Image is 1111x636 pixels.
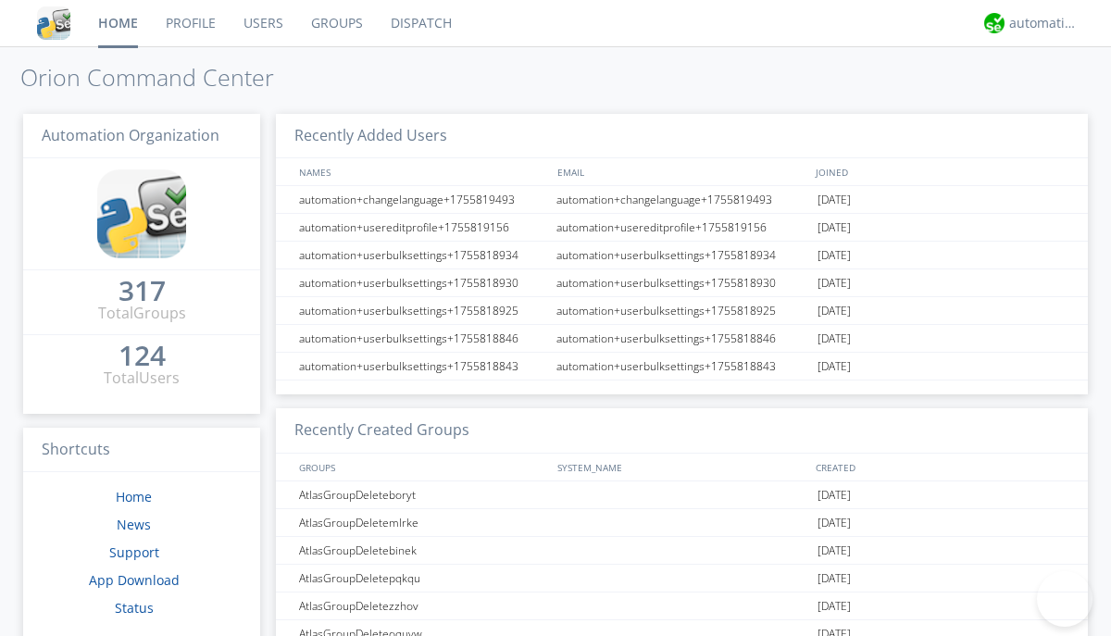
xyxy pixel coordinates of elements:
[294,481,551,508] div: AtlasGroupDeleteboryt
[276,186,1088,214] a: automation+changelanguage+1755819493automation+changelanguage+1755819493[DATE]
[89,571,180,589] a: App Download
[818,353,851,380] span: [DATE]
[294,537,551,564] div: AtlasGroupDeletebinek
[552,297,813,324] div: automation+userbulksettings+1755818925
[818,297,851,325] span: [DATE]
[294,214,551,241] div: automation+usereditprofile+1755819156
[811,454,1070,480] div: CREATED
[552,214,813,241] div: automation+usereditprofile+1755819156
[119,281,166,303] a: 317
[109,543,159,561] a: Support
[37,6,70,40] img: cddb5a64eb264b2086981ab96f4c1ba7
[818,325,851,353] span: [DATE]
[294,454,548,480] div: GROUPS
[276,242,1088,269] a: automation+userbulksettings+1755818934automation+userbulksettings+1755818934[DATE]
[984,13,1005,33] img: d2d01cd9b4174d08988066c6d424eccd
[553,454,811,480] div: SYSTEM_NAME
[117,516,151,533] a: News
[552,242,813,268] div: automation+userbulksettings+1755818934
[119,346,166,368] a: 124
[294,269,551,296] div: automation+userbulksettings+1755818930
[818,592,851,620] span: [DATE]
[552,325,813,352] div: automation+userbulksettings+1755818846
[294,353,551,380] div: automation+userbulksettings+1755818843
[276,214,1088,242] a: automation+usereditprofile+1755819156automation+usereditprofile+1755819156[DATE]
[818,269,851,297] span: [DATE]
[119,281,166,300] div: 317
[818,537,851,565] span: [DATE]
[818,481,851,509] span: [DATE]
[553,158,811,185] div: EMAIL
[1009,14,1079,32] div: automation+atlas
[811,158,1070,185] div: JOINED
[552,269,813,296] div: automation+userbulksettings+1755818930
[115,599,154,617] a: Status
[276,353,1088,380] a: automation+userbulksettings+1755818843automation+userbulksettings+1755818843[DATE]
[276,269,1088,297] a: automation+userbulksettings+1755818930automation+userbulksettings+1755818930[DATE]
[276,565,1088,592] a: AtlasGroupDeletepqkqu[DATE]
[294,325,551,352] div: automation+userbulksettings+1755818846
[276,325,1088,353] a: automation+userbulksettings+1755818846automation+userbulksettings+1755818846[DATE]
[552,186,813,213] div: automation+changelanguage+1755819493
[818,186,851,214] span: [DATE]
[552,353,813,380] div: automation+userbulksettings+1755818843
[119,346,166,365] div: 124
[116,488,152,505] a: Home
[294,158,548,185] div: NAMES
[276,481,1088,509] a: AtlasGroupDeleteboryt[DATE]
[294,592,551,619] div: AtlasGroupDeletezzhov
[294,242,551,268] div: automation+userbulksettings+1755818934
[276,537,1088,565] a: AtlasGroupDeletebinek[DATE]
[23,428,260,473] h3: Shortcuts
[42,125,219,145] span: Automation Organization
[276,297,1088,325] a: automation+userbulksettings+1755818925automation+userbulksettings+1755818925[DATE]
[1037,571,1092,627] iframe: Toggle Customer Support
[294,186,551,213] div: automation+changelanguage+1755819493
[276,592,1088,620] a: AtlasGroupDeletezzhov[DATE]
[98,303,186,324] div: Total Groups
[818,214,851,242] span: [DATE]
[276,114,1088,159] h3: Recently Added Users
[276,408,1088,454] h3: Recently Created Groups
[818,242,851,269] span: [DATE]
[97,169,186,258] img: cddb5a64eb264b2086981ab96f4c1ba7
[818,565,851,592] span: [DATE]
[276,509,1088,537] a: AtlasGroupDeletemlrke[DATE]
[294,509,551,536] div: AtlasGroupDeletemlrke
[294,297,551,324] div: automation+userbulksettings+1755818925
[294,565,551,592] div: AtlasGroupDeletepqkqu
[104,368,180,389] div: Total Users
[818,509,851,537] span: [DATE]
